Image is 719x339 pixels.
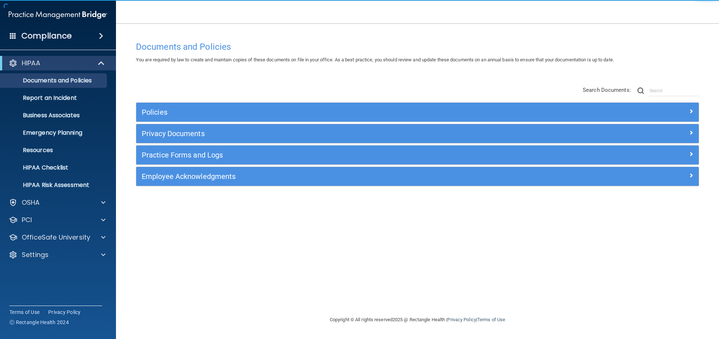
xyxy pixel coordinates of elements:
input: Search [649,85,699,96]
a: Employee Acknowledgments [142,171,693,182]
p: OfficeSafe University [22,233,90,242]
h4: Documents and Policies [136,42,699,52]
a: Policies [142,106,693,118]
a: PCI [9,216,105,224]
h5: Practice Forms and Logs [142,151,553,159]
span: You are required by law to create and maintain copies of these documents on file in your office. ... [136,57,614,62]
p: Emergency Planning [5,129,104,136]
span: Ⓒ Rectangle Health 2024 [9,319,69,326]
p: HIPAA [22,59,40,68]
a: Terms of Use [9,309,40,316]
p: HIPAA Checklist [5,164,104,171]
a: OSHA [9,198,105,207]
a: Settings [9,250,105,259]
a: Privacy Documents [142,128,693,139]
a: Privacy Policy [447,317,476,322]
h5: Policies [142,108,553,116]
img: PMB logo [9,8,107,22]
h4: Compliance [21,31,72,41]
p: PCI [22,216,32,224]
div: Copyright © All rights reserved 2025 @ Rectangle Health | | [285,308,550,331]
p: Settings [22,250,49,259]
p: Documents and Policies [5,77,104,84]
span: Search Documents: [583,87,631,93]
a: Terms of Use [477,317,505,322]
a: Privacy Policy [48,309,81,316]
p: Resources [5,147,104,154]
p: OSHA [22,198,40,207]
a: HIPAA [9,59,105,68]
p: Business Associates [5,112,104,119]
p: Report an Incident [5,94,104,102]
img: ic-search.3b580494.png [637,87,644,94]
p: HIPAA Risk Assessment [5,181,104,189]
a: Practice Forms and Logs [142,149,693,161]
h5: Privacy Documents [142,130,553,138]
iframe: Drift Widget Chat Controller [594,288,710,316]
h5: Employee Acknowledgments [142,172,553,180]
a: OfficeSafe University [9,233,105,242]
